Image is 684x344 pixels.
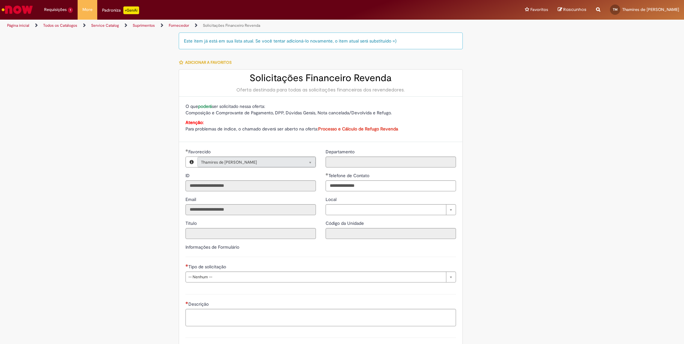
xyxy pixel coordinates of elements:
[43,23,77,28] a: Todos os Catálogos
[326,173,328,176] span: Obrigatório Preenchido
[185,180,316,191] input: ID
[179,56,235,69] button: Adicionar a Favoritos
[326,149,356,155] span: Somente leitura - Departamento
[185,60,232,65] span: Adicionar a Favoritos
[197,157,316,167] a: Thamires de [PERSON_NAME]Limpar campo Favorecido
[185,148,212,155] label: Somente leitura - Necessários - Favorecido
[185,204,316,215] input: Email
[201,157,299,167] span: Thamires de [PERSON_NAME]
[91,23,119,28] a: Service Catalog
[326,228,456,239] input: Código da Unidade
[185,309,456,326] textarea: Descrição
[185,149,188,152] span: Obrigatório Preenchido
[7,23,29,28] a: Página inicial
[185,119,204,125] strong: Atenção:
[185,301,188,304] span: Necessários
[102,6,139,14] div: Padroniza
[133,23,155,28] a: Suprimentos
[185,244,239,250] label: Informações de Formulário
[318,126,398,132] a: Processo e Cálculo de Refugo Revenda
[198,103,212,109] strong: poderá
[188,149,212,155] span: Necessários - Favorecido
[563,6,586,13] span: Rascunhos
[326,204,456,215] a: Limpar campo Local
[326,148,356,155] label: Somente leitura - Departamento
[82,6,92,13] span: More
[326,220,365,226] label: Somente leitura - Código da Unidade
[613,7,618,12] span: TM
[558,7,586,13] a: Rascunhos
[185,103,456,116] p: O que ser solicitado nessa oferta: Composição e Comprovante de Pagamento, DPP, Dúvidas Gerais, No...
[179,33,463,49] div: Este item já está em sua lista atual. Se você tentar adicioná-lo novamente, o item atual será sub...
[185,228,316,239] input: Título
[530,6,548,13] span: Favoritos
[44,6,67,13] span: Requisições
[123,6,139,14] p: +GenAi
[326,180,456,191] input: Telefone de Contato
[185,173,191,178] span: Somente leitura - ID
[622,7,679,12] span: Thamires de [PERSON_NAME]
[185,119,456,132] p: Para problemas de índice, o chamado deverá ser aberto na oferta:
[185,172,191,179] label: Somente leitura - ID
[185,196,197,203] label: Somente leitura - Email
[188,272,443,282] span: -- Nenhum --
[5,20,451,32] ul: Trilhas de página
[188,264,227,270] span: Tipo de solicitação
[185,87,456,93] div: Oferta destinada para todas as solicitações financeiras dos revendedores.
[203,23,260,28] a: Solicitações Financeiro Revenda
[185,220,198,226] label: Somente leitura - Título
[188,301,210,307] span: Descrição
[68,7,73,13] span: 1
[326,196,338,202] span: Local
[185,73,456,83] h2: Solicitações Financeiro Revenda
[186,157,197,167] button: Favorecido, Visualizar este registro Thamires de Moraes Melo
[1,3,34,16] img: ServiceNow
[185,264,188,267] span: Necessários
[328,173,371,178] span: Telefone de Contato
[326,157,456,167] input: Departamento
[169,23,189,28] a: Fornecedor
